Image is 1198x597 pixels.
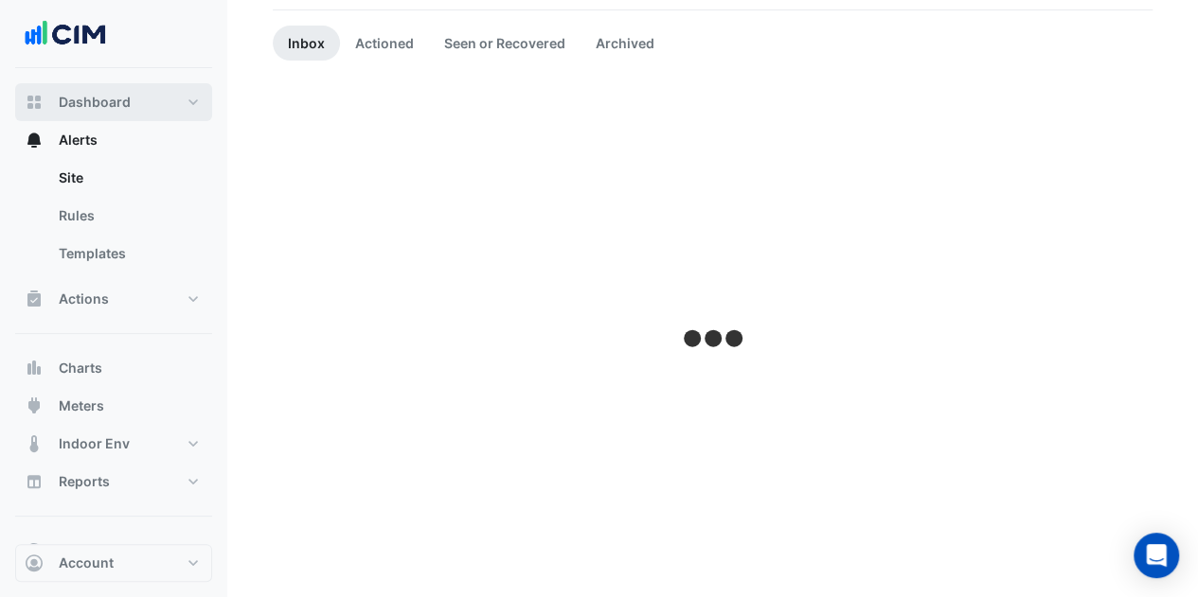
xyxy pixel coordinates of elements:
app-icon: Actions [25,290,44,308]
app-icon: Meters [25,396,44,415]
app-icon: Charts [25,359,44,378]
span: Charts [59,359,102,378]
span: Indoor Env [59,434,130,453]
button: Actions [15,280,212,318]
app-icon: Alerts [25,131,44,149]
span: Site Manager [59,541,144,560]
img: Company Logo [23,15,108,53]
span: Actions [59,290,109,308]
app-icon: Site Manager [25,541,44,560]
span: Meters [59,396,104,415]
button: Indoor Env [15,425,212,463]
button: Meters [15,387,212,425]
span: Reports [59,472,110,491]
button: Dashboard [15,83,212,121]
a: Archived [581,26,670,61]
span: Account [59,553,114,572]
div: Open Intercom Messenger [1134,533,1179,578]
span: Alerts [59,131,98,149]
button: Charts [15,349,212,387]
div: Alerts [15,159,212,280]
a: Rules [44,197,212,235]
app-icon: Indoor Env [25,434,44,453]
a: Templates [44,235,212,272]
button: Account [15,544,212,582]
app-icon: Reports [25,472,44,491]
button: Site Manager [15,532,212,570]
button: Alerts [15,121,212,159]
a: Seen or Recovered [429,26,581,61]
a: Actioned [340,26,429,61]
a: Site [44,159,212,197]
span: Dashboard [59,93,131,112]
app-icon: Dashboard [25,93,44,112]
button: Reports [15,463,212,500]
a: Inbox [273,26,340,61]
